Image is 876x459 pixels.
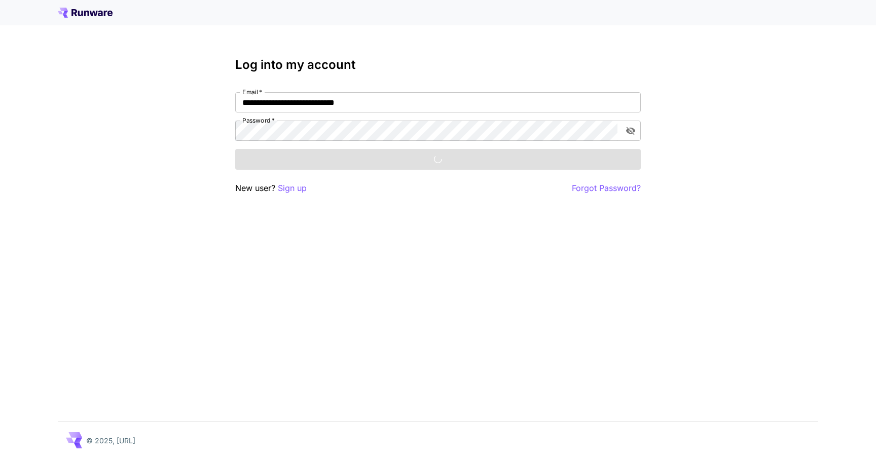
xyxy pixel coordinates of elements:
label: Email [242,88,262,96]
label: Password [242,116,275,125]
h3: Log into my account [235,58,641,72]
button: Forgot Password? [572,182,641,195]
p: © 2025, [URL] [86,435,135,446]
p: New user? [235,182,307,195]
button: Sign up [278,182,307,195]
button: toggle password visibility [622,122,640,140]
